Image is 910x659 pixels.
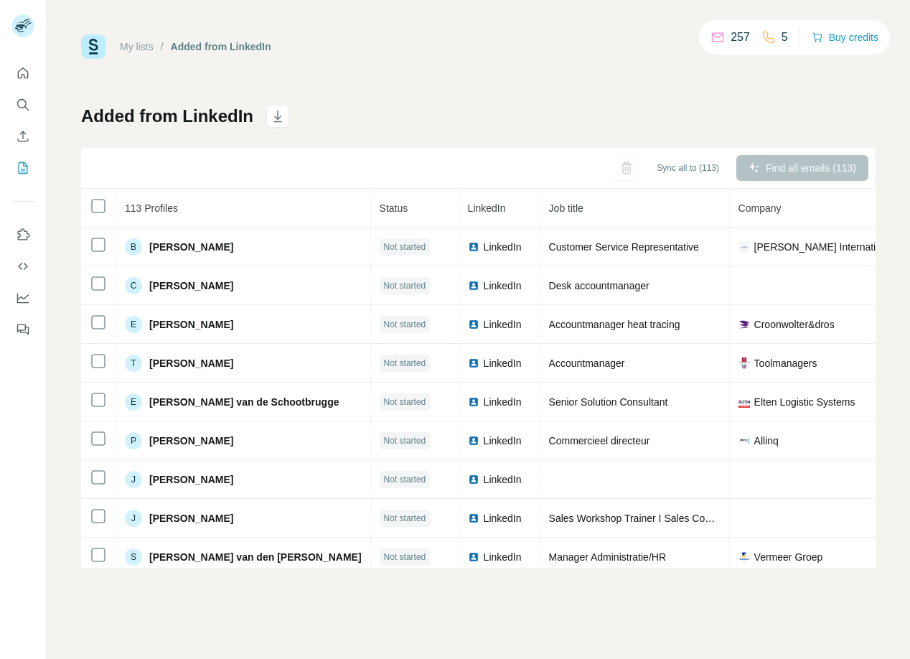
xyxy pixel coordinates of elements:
img: LinkedIn logo [468,241,479,253]
span: Elten Logistic Systems [754,395,855,409]
span: Not started [384,434,426,447]
img: company-logo [738,551,750,563]
span: Sync all to (113) [657,162,719,174]
span: Company [738,202,782,214]
span: Not started [384,279,426,292]
span: LinkedIn [484,550,522,564]
span: LinkedIn [484,356,522,370]
span: LinkedIn [484,472,522,487]
p: 5 [782,29,788,46]
img: LinkedIn logo [468,513,479,524]
button: Search [11,92,34,118]
div: Added from LinkedIn [171,39,271,54]
img: company-logo [738,319,750,330]
div: T [125,355,142,372]
span: Not started [384,551,426,564]
span: Croonwolter&dros [754,317,835,332]
span: Vermeer Groep [754,550,823,564]
button: Quick start [11,60,34,86]
img: LinkedIn logo [468,435,479,447]
span: LinkedIn [484,434,522,448]
span: Job title [549,202,583,214]
img: LinkedIn logo [468,474,479,485]
span: LinkedIn [468,202,506,214]
img: company-logo [738,435,750,447]
button: My lists [11,155,34,181]
button: Sync all to (113) [647,157,729,179]
span: Senior Solution Consultant [549,396,668,408]
span: Customer Service Representative [549,241,699,253]
span: Not started [384,357,426,370]
button: Feedback [11,317,34,342]
a: My lists [120,41,154,52]
div: S [125,548,142,566]
span: Commercieel directeur [549,435,650,447]
span: Not started [384,473,426,486]
span: Desk accountmanager [549,280,649,291]
span: LinkedIn [484,240,522,254]
span: Not started [384,396,426,408]
button: Use Surfe API [11,253,34,279]
span: [PERSON_NAME] [149,356,233,370]
button: Buy credits [812,27,878,47]
button: Use Surfe on LinkedIn [11,222,34,248]
span: LinkedIn [484,279,522,293]
div: P [125,432,142,449]
img: company-logo [738,241,750,253]
span: [PERSON_NAME] [149,434,233,448]
div: C [125,277,142,294]
span: Accountmanager [549,357,625,369]
span: Status [380,202,408,214]
img: Surfe Logo [81,34,105,59]
span: [PERSON_NAME] van den [PERSON_NAME] [149,550,362,564]
img: LinkedIn logo [468,551,479,563]
div: B [125,238,142,256]
span: [PERSON_NAME] International [754,240,895,254]
span: LinkedIn [484,317,522,332]
li: / [161,39,164,54]
img: LinkedIn logo [468,357,479,369]
span: Toolmanagers [754,356,817,370]
span: Accountmanager heat tracing [549,319,680,330]
span: LinkedIn [484,511,522,525]
div: J [125,471,142,488]
div: E [125,393,142,411]
span: LinkedIn [484,395,522,409]
img: company-logo [738,396,750,408]
button: Dashboard [11,285,34,311]
h1: Added from LinkedIn [81,105,253,128]
img: LinkedIn logo [468,319,479,330]
span: Not started [384,318,426,331]
span: [PERSON_NAME] [149,317,233,332]
span: [PERSON_NAME] [149,472,233,487]
img: company-logo [738,357,750,369]
p: 257 [731,29,750,46]
span: [PERSON_NAME] [149,279,233,293]
button: Enrich CSV [11,123,34,149]
span: Not started [384,240,426,253]
span: Allinq [754,434,779,448]
img: LinkedIn logo [468,280,479,291]
span: [PERSON_NAME] [149,240,233,254]
span: 113 Profiles [125,202,178,214]
span: [PERSON_NAME] van de Schootbrugge [149,395,339,409]
span: [PERSON_NAME] [149,511,233,525]
img: LinkedIn logo [468,396,479,408]
span: Manager Administratie/HR [549,551,666,563]
div: E [125,316,142,333]
span: Not started [384,512,426,525]
span: Sales Workshop Trainer I Sales Consultant @ NEW SALES MANAGEMENT [549,513,890,524]
div: J [125,510,142,527]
